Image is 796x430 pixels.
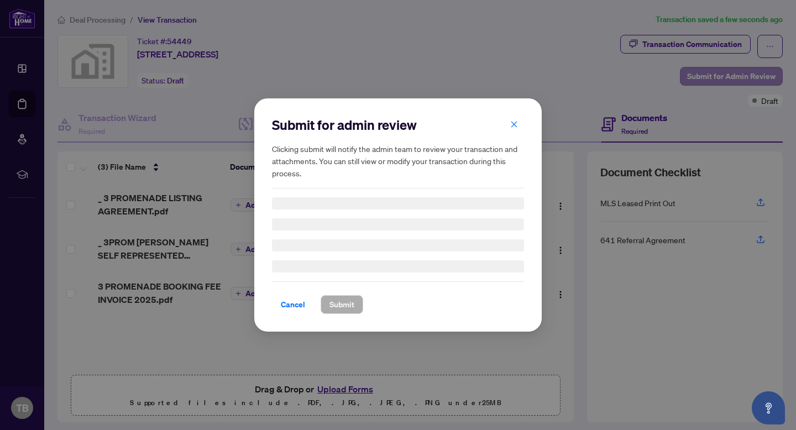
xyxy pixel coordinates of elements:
[752,391,785,424] button: Open asap
[272,143,524,179] h5: Clicking submit will notify the admin team to review your transaction and attachments. You can st...
[321,295,363,314] button: Submit
[510,120,518,128] span: close
[272,295,314,314] button: Cancel
[272,116,524,134] h2: Submit for admin review
[281,296,305,313] span: Cancel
